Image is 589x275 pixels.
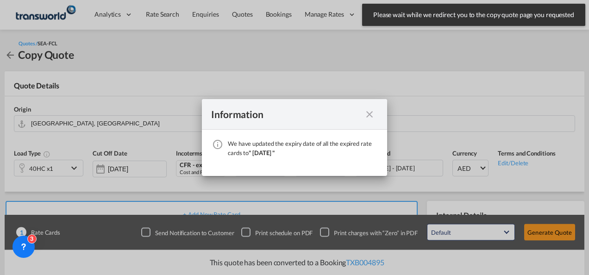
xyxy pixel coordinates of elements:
md-icon: icon-information-outline [212,139,223,150]
div: We have updated the expiry date of all the expired rate cards to [228,139,378,157]
span: Please wait while we redirect you to the copy quote page you requested [370,10,577,19]
span: " [DATE] " [249,149,275,156]
md-dialog: We have ... [202,99,387,176]
div: Information [211,108,361,120]
md-icon: icon-close fg-AAA8AD cursor [364,109,375,120]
